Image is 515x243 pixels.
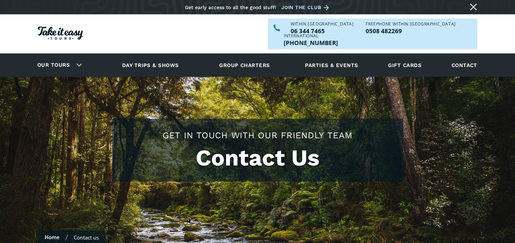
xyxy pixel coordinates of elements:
[45,234,60,241] a: Home
[119,129,396,141] h2: GET IN TOUCH WITH OUR FRIENDLY TEAM
[210,56,278,75] a: Group charters
[468,1,479,13] a: Close message
[284,40,338,46] a: Call us outside of NZ on +6463447465
[32,57,75,73] a: Our tours
[366,22,455,26] div: Freephone WITHIN [GEOGRAPHIC_DATA]
[291,28,353,34] p: 06 344 7465
[113,56,188,75] a: Day trips & shows
[366,28,455,34] a: Call us freephone within NZ on 0508482269
[366,28,455,34] p: 0508 482269
[448,56,481,75] a: Contact
[291,22,353,26] div: WITHIN [GEOGRAPHIC_DATA]
[38,27,83,40] img: Take it easy Tours logo
[385,56,425,75] a: Gift cards
[119,145,396,171] h1: Contact Us
[74,234,99,241] div: Contact us
[301,56,361,75] a: Parties & events
[281,3,331,12] a: Join the club
[29,56,87,75] div: Our tours
[38,23,83,45] a: Homepage
[284,34,338,38] div: International
[291,28,353,34] a: Call us within NZ on 063447465
[185,5,276,10] div: Get early access to all the good stuff!
[284,40,338,46] p: [PHONE_NUMBER]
